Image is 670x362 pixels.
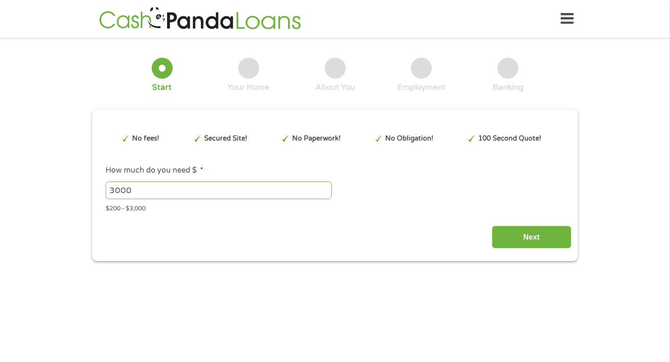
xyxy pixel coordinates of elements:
div: About You [315,82,355,93]
p: 100 Second Quote! [478,134,541,144]
input: Next [492,226,571,248]
p: No Obligation! [385,134,433,144]
div: Banking [493,82,523,93]
div: Start [152,82,172,93]
div: Employment [397,82,446,93]
label: How much do you need $ [106,166,203,175]
div: $200 - $3,000 [106,201,564,214]
img: GetLoanNow Logo [96,6,304,32]
p: Secured Site! [204,134,247,144]
div: Your Home [228,82,269,93]
p: No fees! [132,134,159,144]
p: No Paperwork! [292,134,341,144]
